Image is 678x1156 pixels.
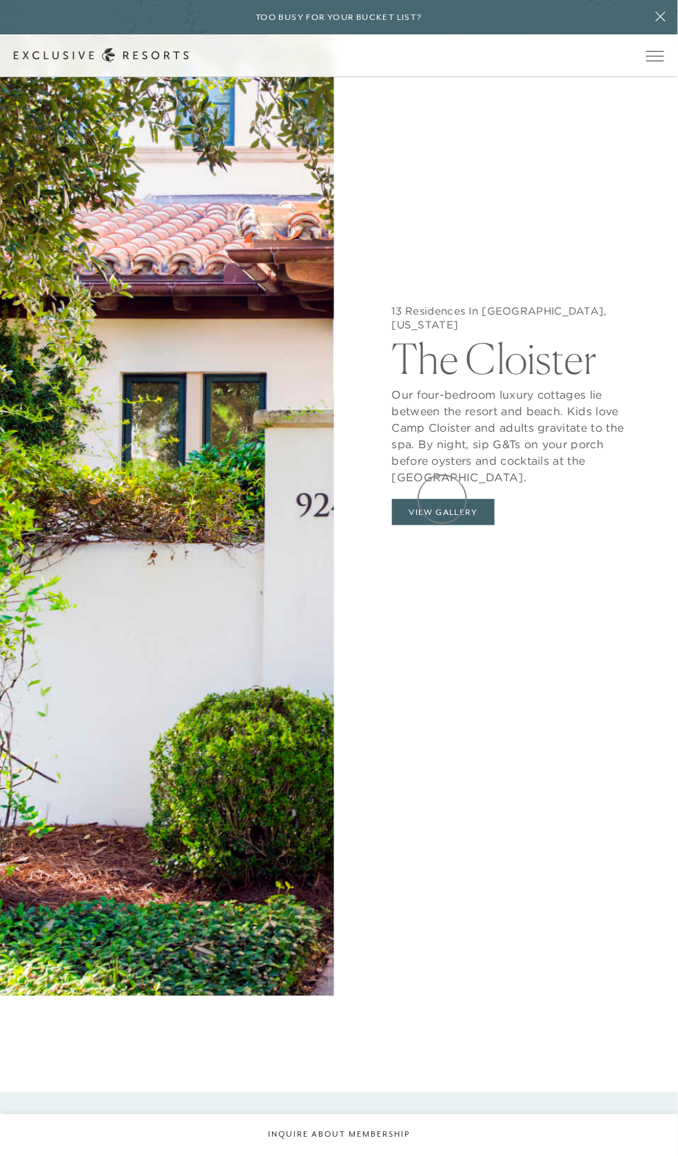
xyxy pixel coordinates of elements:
[646,51,664,61] button: Open navigation
[392,499,495,525] button: View Gallery
[392,331,630,379] h2: The Cloister
[256,11,422,24] h6: Too busy for your bucket list?
[392,379,630,485] p: Our four-bedroom luxury cottages lie between the resort and beach. Kids love Camp Cloister and ad...
[392,304,630,331] h5: 13 Residences In [GEOGRAPHIC_DATA], [US_STATE]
